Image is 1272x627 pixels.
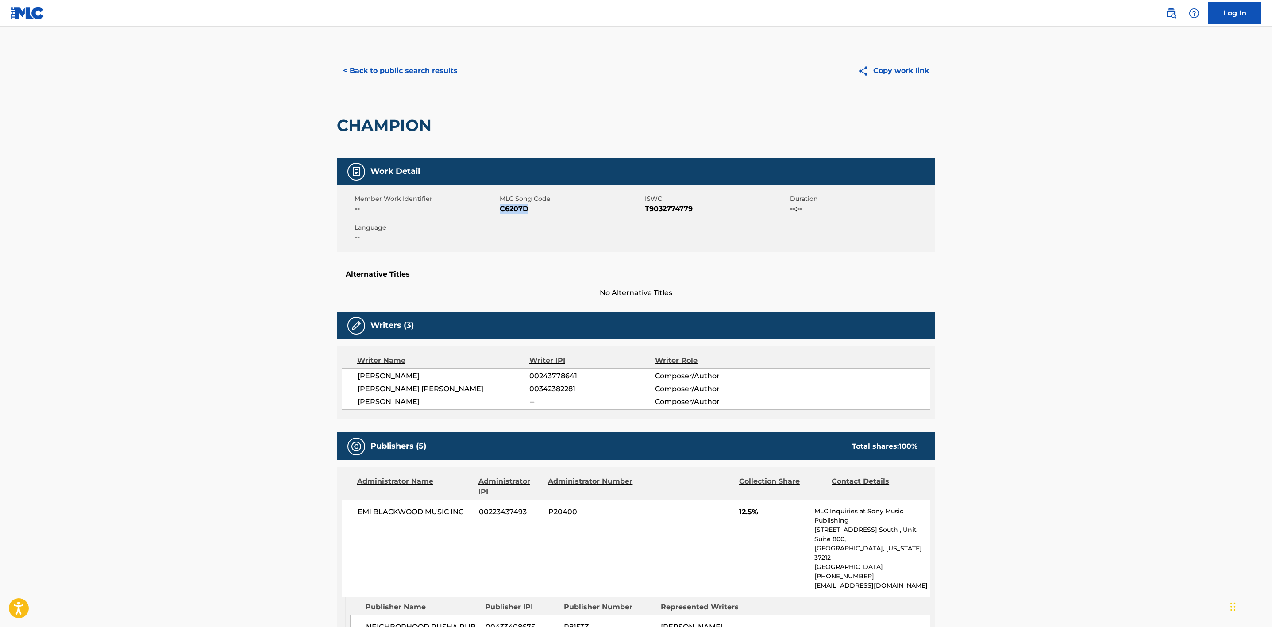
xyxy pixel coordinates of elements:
div: Publisher Name [366,602,478,612]
div: Writer Role [655,355,770,366]
span: 00342382281 [529,384,655,394]
img: Work Detail [351,166,362,177]
span: Language [355,223,497,232]
span: ISWC [645,194,788,204]
span: 00243778641 [529,371,655,381]
p: [STREET_ADDRESS] South , Unit Suite 800, [814,525,930,544]
div: Publisher IPI [485,602,557,612]
div: Total shares: [852,441,917,452]
button: < Back to public search results [337,60,464,82]
img: Publishers [351,441,362,452]
span: --:-- [790,204,933,214]
span: Composer/Author [655,384,770,394]
div: Drag [1230,593,1236,620]
span: Member Work Identifier [355,194,497,204]
p: MLC Inquiries at Sony Music Publishing [814,507,930,525]
h5: Alternative Titles [346,270,926,279]
span: [PERSON_NAME] [358,371,529,381]
iframe: Chat Widget [1228,585,1272,627]
span: -- [355,204,497,214]
span: Duration [790,194,933,204]
img: help [1189,8,1199,19]
img: MLC Logo [11,7,45,19]
div: Publisher Number [564,602,654,612]
div: Administrator Name [357,476,472,497]
p: [PHONE_NUMBER] [814,572,930,581]
span: EMI BLACKWOOD MUSIC INC [358,507,472,517]
span: 00223437493 [479,507,542,517]
div: Administrator Number [548,476,634,497]
div: Contact Details [832,476,917,497]
span: Composer/Author [655,371,770,381]
div: Collection Share [739,476,825,497]
div: Writer Name [357,355,529,366]
div: Writer IPI [529,355,655,366]
span: P20400 [548,507,634,517]
span: -- [355,232,497,243]
span: 12.5% [739,507,808,517]
p: [EMAIL_ADDRESS][DOMAIN_NAME] [814,581,930,590]
a: Log In [1208,2,1261,24]
button: Copy work link [852,60,935,82]
span: -- [529,396,655,407]
h5: Work Detail [370,166,420,177]
span: [PERSON_NAME] [PERSON_NAME] [358,384,529,394]
h2: CHAMPION [337,115,436,135]
img: Writers [351,320,362,331]
h5: Writers (3) [370,320,414,331]
span: Composer/Author [655,396,770,407]
span: No Alternative Titles [337,288,935,298]
div: Administrator IPI [478,476,541,497]
p: [GEOGRAPHIC_DATA] [814,562,930,572]
span: C6207D [500,204,643,214]
h5: Publishers (5) [370,441,426,451]
div: Represented Writers [661,602,751,612]
img: Copy work link [858,65,873,77]
span: [PERSON_NAME] [358,396,529,407]
span: MLC Song Code [500,194,643,204]
span: 100 % [899,442,917,450]
p: [GEOGRAPHIC_DATA], [US_STATE] 37212 [814,544,930,562]
a: Public Search [1162,4,1180,22]
span: T9032774779 [645,204,788,214]
img: search [1166,8,1176,19]
div: Help [1185,4,1203,22]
